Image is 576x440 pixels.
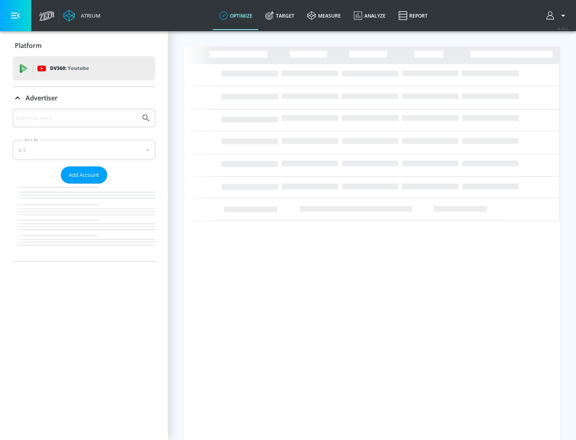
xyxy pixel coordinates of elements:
div: Atrium [78,12,100,19]
nav: list of Advertiser [13,184,155,261]
a: Atrium [63,10,100,22]
p: Platform [15,41,42,50]
span: v 4.24.0 [557,26,568,31]
p: Advertiser [26,94,58,102]
div: A-Z [13,140,155,160]
div: Platform [13,34,155,57]
span: Add Account [69,170,99,180]
a: measure [301,1,347,30]
a: Target [259,1,301,30]
p: DV360: [50,64,89,73]
div: DV360: Youtube [13,56,155,80]
p: Youtube [68,64,89,72]
a: Report [392,1,434,30]
label: Sort By [23,137,40,142]
a: optimize [213,1,259,30]
input: Search by name [16,113,137,123]
button: Add Account [61,166,107,184]
div: Advertiser [13,87,155,109]
div: Advertiser [13,109,155,261]
a: Analyze [347,1,392,30]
